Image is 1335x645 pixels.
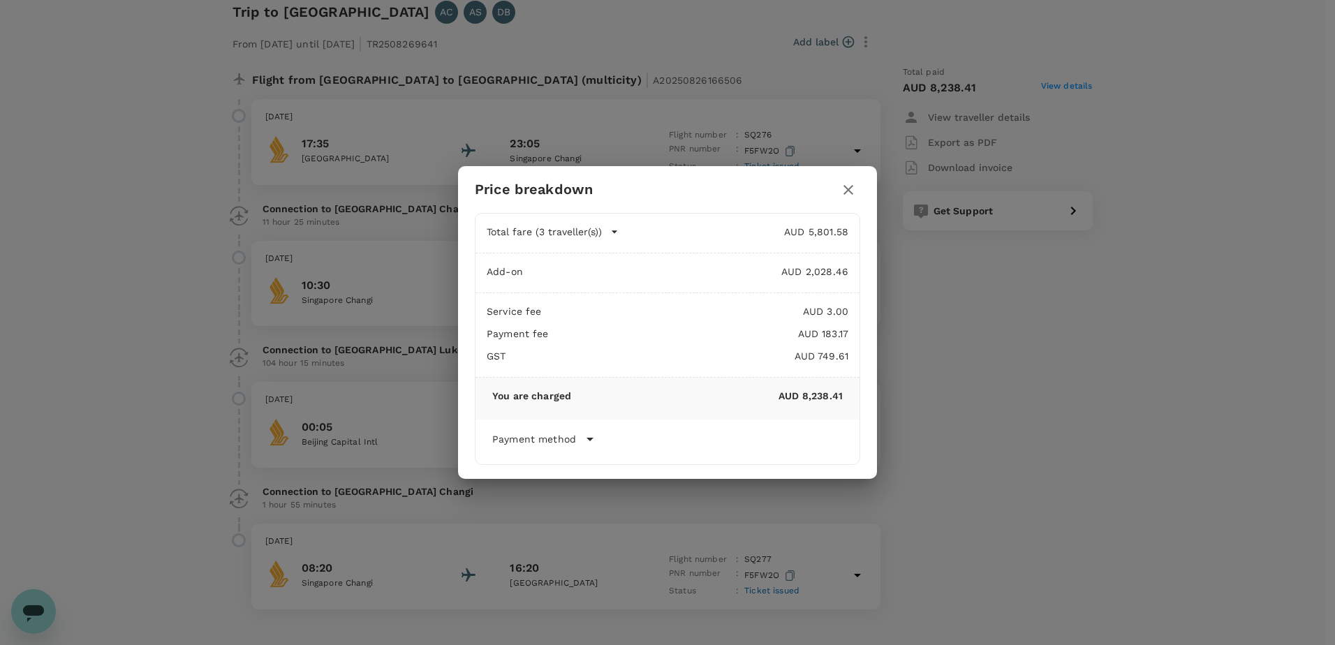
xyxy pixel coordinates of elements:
[487,349,506,363] p: GST
[619,225,848,239] p: AUD 5,801.58
[492,389,571,403] p: You are charged
[475,178,593,200] h6: Price breakdown
[542,304,848,318] p: AUD 3.00
[487,225,619,239] button: Total fare (3 traveller(s))
[487,327,549,341] p: Payment fee
[571,389,843,403] p: AUD 8,238.41
[487,265,523,279] p: Add-on
[549,327,848,341] p: AUD 183.17
[492,432,576,446] p: Payment method
[487,225,602,239] p: Total fare (3 traveller(s))
[506,349,848,363] p: AUD 749.61
[487,304,542,318] p: Service fee
[523,265,848,279] p: AUD 2,028.46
